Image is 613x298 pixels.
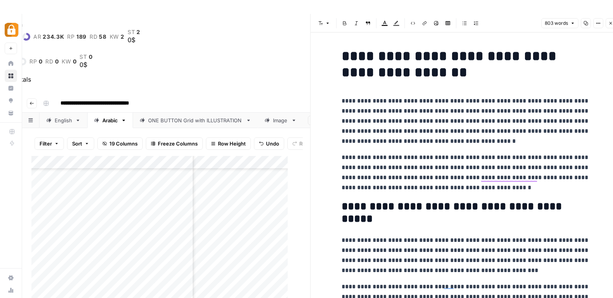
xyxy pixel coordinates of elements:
[136,29,140,35] span: 2
[62,58,76,65] a: kw0
[121,34,124,40] span: 2
[102,116,118,124] div: Arabic
[55,116,72,124] div: English
[99,34,106,40] span: 58
[148,116,243,124] div: ONE BUTTON Grid with ILLUSTRATION
[67,137,94,150] button: Sort
[5,94,17,107] a: Opportunities
[158,140,198,147] span: Freeze Columns
[76,34,86,40] span: 189
[5,284,17,296] a: Usage
[133,113,258,128] a: ONE BUTTON Grid with ILLUSTRATION
[29,58,42,65] a: rp0
[40,113,87,128] a: English
[39,58,43,65] span: 0
[541,18,578,28] button: 803 words
[218,140,246,147] span: Row Height
[273,116,288,124] div: Image
[45,58,59,65] a: rd0
[55,58,59,65] span: 0
[146,137,203,150] button: Freeze Columns
[72,140,82,147] span: Sort
[79,54,87,60] span: st
[254,137,284,150] button: Undo
[62,58,71,65] span: kw
[128,29,140,35] a: st2
[206,137,251,150] button: Row Height
[5,107,17,119] a: Your Data
[545,20,568,27] span: 803 words
[109,140,138,147] span: 19 Columns
[33,34,41,40] span: ar
[45,58,53,65] span: rd
[287,137,317,150] button: Redo
[90,34,107,40] a: rd58
[258,113,303,128] a: Image
[110,34,119,40] span: kw
[89,54,93,60] span: 0
[90,34,97,40] span: rd
[35,137,64,150] button: Filter
[73,58,77,65] span: 0
[79,54,92,60] a: st0
[110,34,124,40] a: kw2
[97,137,143,150] button: 19 Columns
[87,113,133,128] a: Arabic
[5,272,17,284] a: Settings
[299,140,312,147] span: Redo
[266,140,279,147] span: Undo
[79,60,92,69] div: 0$
[43,34,64,40] span: 234.3K
[128,35,140,45] div: 0$
[67,34,86,40] a: rp189
[67,34,74,40] span: rp
[33,34,64,40] a: ar234.3K
[40,140,52,147] span: Filter
[29,58,37,65] span: rp
[128,29,135,35] span: st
